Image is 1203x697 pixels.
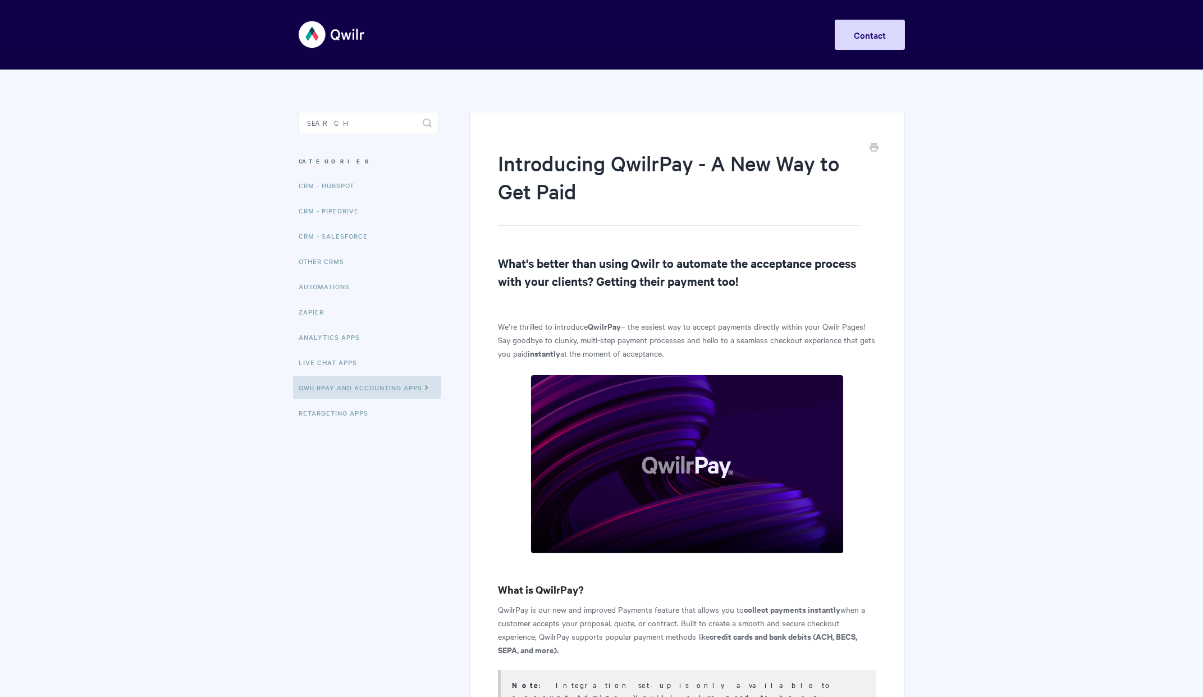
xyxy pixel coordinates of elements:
[299,402,377,424] a: Retargeting Apps
[299,275,358,298] a: Automations
[588,320,621,332] strong: QwilrPay
[498,320,876,360] p: We’re thrilled to introduce – the easiest way to accept payments directly within your Qwilr Pages...
[293,376,441,399] a: QwilrPay and Accounting Apps
[498,582,876,598] h3: What is QwilrPay?
[299,225,376,247] a: CRM - Salesforce
[498,149,859,226] h1: Introducing QwilrPay - A New Way to Get Paid
[498,254,876,290] h2: What's better than using Qwilr to automate the acceptance process with your clients? Getting thei...
[299,351,365,373] a: Live Chat Apps
[744,603,840,615] strong: collect payments instantly
[530,375,844,554] img: file-eKtnbNNAQu.png
[299,250,353,272] a: Other CRMs
[498,603,876,657] p: QwilrPay is our new and improved Payments feature that allows you to when a customer accepts your...
[299,13,365,56] img: Qwilr Help Center
[299,199,367,222] a: CRM - Pipedrive
[299,112,438,134] input: Search
[512,680,539,690] b: Note
[528,347,560,359] strong: instantly
[299,151,438,171] h3: Categories
[299,326,368,348] a: Analytics Apps
[835,20,905,50] a: Contact
[299,174,363,197] a: CRM - HubSpot
[299,300,332,323] a: Zapier
[870,142,879,154] a: Print this Article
